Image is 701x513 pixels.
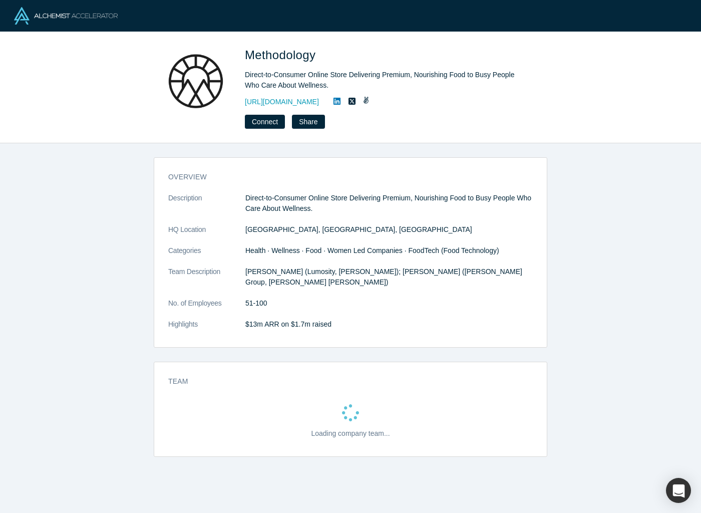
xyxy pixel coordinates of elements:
div: Direct-to-Consumer Online Store Delivering Premium, Nourishing Food to Busy People Who Care About... [245,70,525,91]
dt: HQ Location [168,224,245,245]
dt: Team Description [168,267,245,298]
p: $13m ARR on $1.7m raised [245,319,533,330]
dt: Categories [168,245,245,267]
p: Loading company team... [311,428,390,439]
dt: No. of Employees [168,298,245,319]
button: Connect [245,115,285,129]
dd: 51-100 [245,298,533,309]
h3: Team [168,376,519,387]
dt: Description [168,193,245,224]
button: Share [292,115,324,129]
span: Health · Wellness · Food · Women Led Companies · FoodTech (Food Technology) [245,246,499,254]
p: [PERSON_NAME] (Lumosity, [PERSON_NAME]); [PERSON_NAME] ([PERSON_NAME] Group, [PERSON_NAME] [PERSO... [245,267,533,288]
span: Methodology [245,48,319,62]
dd: [GEOGRAPHIC_DATA], [GEOGRAPHIC_DATA], [GEOGRAPHIC_DATA] [245,224,533,235]
p: Direct-to-Consumer Online Store Delivering Premium, Nourishing Food to Busy People Who Care About... [245,193,533,214]
img: Methodology's Logo [161,46,231,116]
a: [URL][DOMAIN_NAME] [245,97,319,107]
dt: Highlights [168,319,245,340]
h3: overview [168,172,519,182]
img: Alchemist Logo [14,7,118,25]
